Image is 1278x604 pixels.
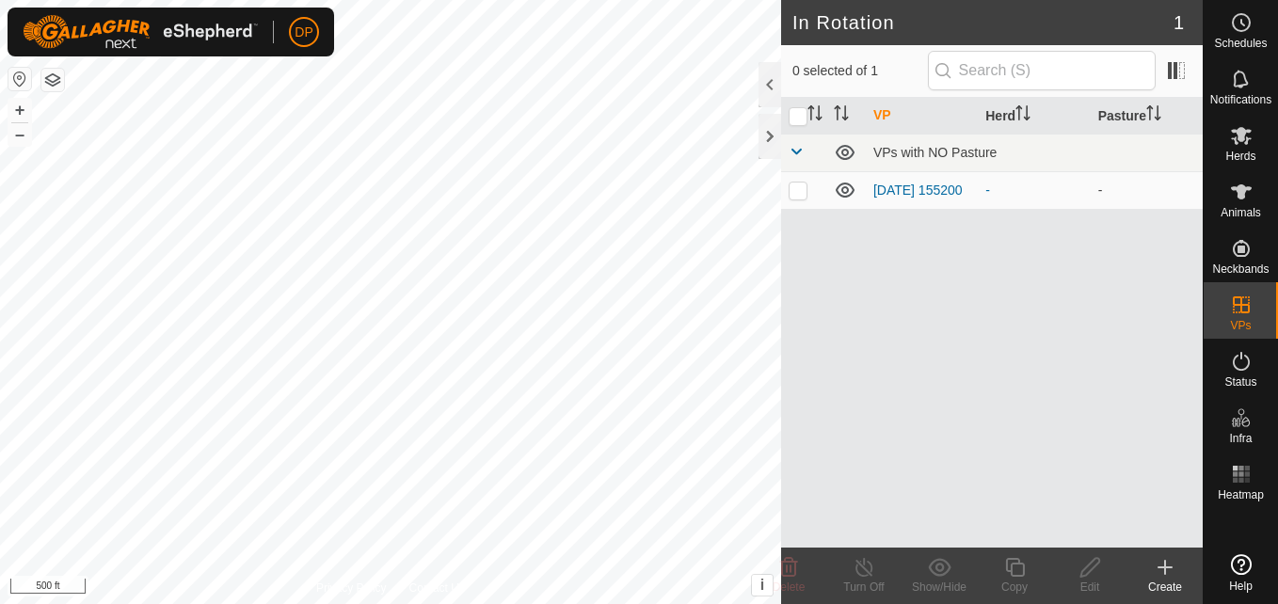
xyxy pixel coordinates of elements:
[1212,263,1269,275] span: Neckbands
[1214,38,1267,49] span: Schedules
[866,98,978,135] th: VP
[985,181,1082,200] div: -
[1229,433,1252,444] span: Infra
[826,579,902,596] div: Turn Off
[1015,108,1030,123] p-sorticon: Activate to sort
[1218,489,1264,501] span: Heatmap
[1230,320,1251,331] span: VPs
[1210,94,1271,105] span: Notifications
[1225,151,1255,162] span: Herds
[807,108,823,123] p-sorticon: Activate to sort
[1091,98,1203,135] th: Pasture
[316,580,387,596] a: Privacy Policy
[977,579,1052,596] div: Copy
[1146,108,1161,123] p-sorticon: Activate to sort
[834,108,849,123] p-sorticon: Activate to sort
[1221,207,1261,218] span: Animals
[902,579,977,596] div: Show/Hide
[41,69,64,91] button: Map Layers
[8,99,31,121] button: +
[1052,579,1127,596] div: Edit
[1224,376,1256,388] span: Status
[752,575,773,596] button: i
[1229,580,1253,592] span: Help
[792,11,1174,34] h2: In Rotation
[1204,547,1278,599] a: Help
[1174,8,1184,37] span: 1
[928,51,1156,90] input: Search (S)
[409,580,465,596] a: Contact Us
[873,145,1195,160] div: VPs with NO Pasture
[1091,171,1203,209] td: -
[978,98,1090,135] th: Herd
[1127,579,1203,596] div: Create
[792,61,928,81] span: 0 selected of 1
[8,68,31,90] button: Reset Map
[295,23,312,42] span: DP
[873,183,963,198] a: [DATE] 155200
[773,580,806,594] span: Delete
[23,15,258,49] img: Gallagher Logo
[760,577,764,593] span: i
[8,123,31,146] button: –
